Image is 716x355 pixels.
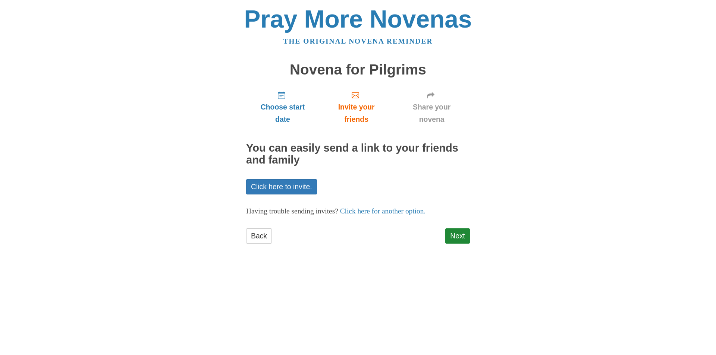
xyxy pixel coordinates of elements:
[246,228,272,244] a: Back
[445,228,470,244] a: Next
[393,85,470,129] a: Share your novena
[283,37,433,45] a: The original novena reminder
[340,207,426,215] a: Click here for another option.
[246,62,470,78] h1: Novena for Pilgrims
[246,207,338,215] span: Having trouble sending invites?
[319,85,393,129] a: Invite your friends
[246,179,317,194] a: Click here to invite.
[254,101,312,126] span: Choose start date
[244,5,472,33] a: Pray More Novenas
[401,101,462,126] span: Share your novena
[327,101,386,126] span: Invite your friends
[246,142,470,166] h2: You can easily send a link to your friends and family
[246,85,319,129] a: Choose start date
